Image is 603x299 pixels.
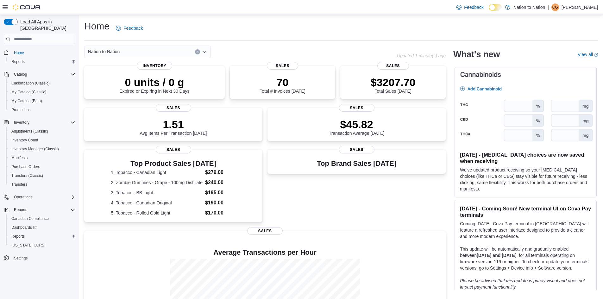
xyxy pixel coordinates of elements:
svg: External link [594,53,598,57]
p: Coming [DATE], Cova Pay terminal in [GEOGRAPHIC_DATA] will feature a refreshed user interface des... [460,221,591,240]
span: Reports [11,234,25,239]
p: Updated 1 minute(s) ago [397,53,446,58]
a: Transfers [9,181,30,188]
button: Reports [11,206,30,214]
span: Inventory Manager (Classic) [11,146,59,152]
span: Nation to Nation [88,48,120,55]
span: Sales [247,227,283,235]
button: Manifests [6,153,78,162]
nav: Complex example [4,45,75,279]
button: Transfers [6,180,78,189]
p: 70 [260,76,305,89]
img: Cova [13,4,41,10]
span: Purchase Orders [11,164,40,169]
span: Inventory Count [9,136,75,144]
p: We've updated product receiving so your [MEDICAL_DATA] choices (like THCa or CBG) stay visible fo... [460,167,591,192]
dt: 1. Tobacco - Canadian Light [111,169,203,176]
span: Settings [14,256,28,261]
span: Dashboards [11,225,37,230]
dd: $279.00 [205,169,236,176]
p: $45.82 [329,118,385,131]
div: Avg Items Per Transaction [DATE] [140,118,207,136]
p: 0 units / 0 g [120,76,190,89]
dd: $190.00 [205,199,236,207]
button: Inventory Manager (Classic) [6,145,78,153]
span: Canadian Compliance [11,216,49,221]
button: My Catalog (Classic) [6,88,78,97]
button: Classification (Classic) [6,79,78,88]
a: My Catalog (Beta) [9,97,45,105]
button: Transfers (Classic) [6,171,78,180]
span: My Catalog (Classic) [9,88,75,96]
span: My Catalog (Beta) [9,97,75,105]
p: [PERSON_NAME] [562,3,598,11]
a: Transfers (Classic) [9,172,46,179]
span: My Catalog (Classic) [11,90,47,95]
span: Inventory [137,62,172,70]
dt: 2. Zombie Gummies - Grape - 100mg Distillate [111,179,203,186]
button: Operations [11,193,35,201]
span: Sales [156,104,191,112]
span: Load All Apps in [GEOGRAPHIC_DATA] [18,19,75,31]
span: Feedback [123,25,143,31]
a: View allExternal link [578,52,598,57]
span: Home [14,50,24,55]
div: Expired or Expiring in Next 30 Days [120,76,190,94]
button: Inventory [11,119,32,126]
div: Total # Invoices [DATE] [260,76,305,94]
span: Inventory [14,120,29,125]
span: Transfers (Classic) [11,173,43,178]
dt: 5. Tobacco - Rolled Gold Light [111,210,203,216]
button: Reports [6,232,78,241]
span: Transfers [11,182,27,187]
p: Nation to Nation [513,3,545,11]
a: Adjustments (Classic) [9,128,51,135]
span: My Catalog (Beta) [11,98,42,103]
button: Purchase Orders [6,162,78,171]
h3: [DATE] - [MEDICAL_DATA] choices are now saved when receiving [460,152,591,164]
a: Dashboards [9,224,39,231]
span: Inventory Manager (Classic) [9,145,75,153]
span: Settings [11,254,75,262]
span: Reports [14,207,27,212]
a: Inventory Manager (Classic) [9,145,61,153]
a: Feedback [113,22,145,34]
input: Dark Mode [489,4,502,11]
span: Transfers (Classic) [9,172,75,179]
h1: Home [84,20,110,33]
button: Reports [6,57,78,66]
span: Manifests [9,154,75,162]
dt: 4. Tobacco - Canadian Original [111,200,203,206]
span: Feedback [464,4,483,10]
span: Purchase Orders [9,163,75,171]
span: Adjustments (Classic) [11,129,48,134]
a: [US_STATE] CCRS [9,241,47,249]
button: Canadian Compliance [6,214,78,223]
a: Promotions [9,106,33,114]
dd: $170.00 [205,209,236,217]
div: Christa Gutierrez [551,3,559,11]
button: Home [1,48,78,57]
button: Clear input [195,49,200,54]
button: Open list of options [202,49,207,54]
span: Dashboards [9,224,75,231]
p: | [548,3,549,11]
span: Transfers [9,181,75,188]
button: Reports [1,205,78,214]
a: Dashboards [6,223,78,232]
span: Adjustments (Classic) [9,128,75,135]
a: Canadian Compliance [9,215,51,222]
span: Sales [339,104,374,112]
span: Reports [11,59,25,64]
span: CG [552,3,558,11]
button: Operations [1,193,78,202]
div: Transaction Average [DATE] [329,118,385,136]
span: Washington CCRS [9,241,75,249]
button: Inventory [1,118,78,127]
span: Sales [267,62,298,70]
span: Manifests [11,155,28,160]
span: Operations [14,195,33,200]
span: Promotions [9,106,75,114]
strong: [DATE] and [DATE] [477,253,516,258]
